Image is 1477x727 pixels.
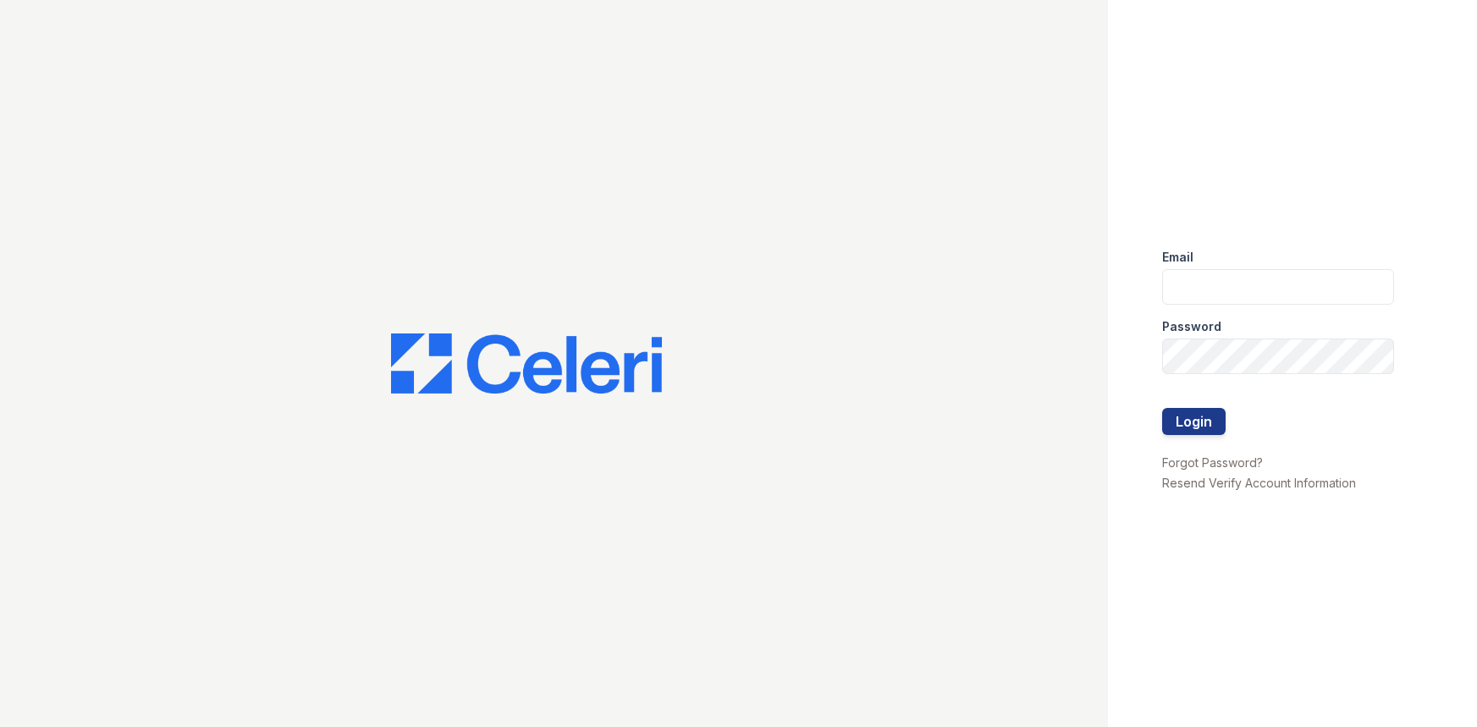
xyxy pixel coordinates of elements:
[1162,408,1226,435] button: Login
[391,333,662,394] img: CE_Logo_Blue-a8612792a0a2168367f1c8372b55b34899dd931a85d93a1a3d3e32e68fde9ad4.png
[1162,249,1193,266] label: Email
[1162,476,1356,490] a: Resend Verify Account Information
[1162,455,1263,470] a: Forgot Password?
[1162,318,1221,335] label: Password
